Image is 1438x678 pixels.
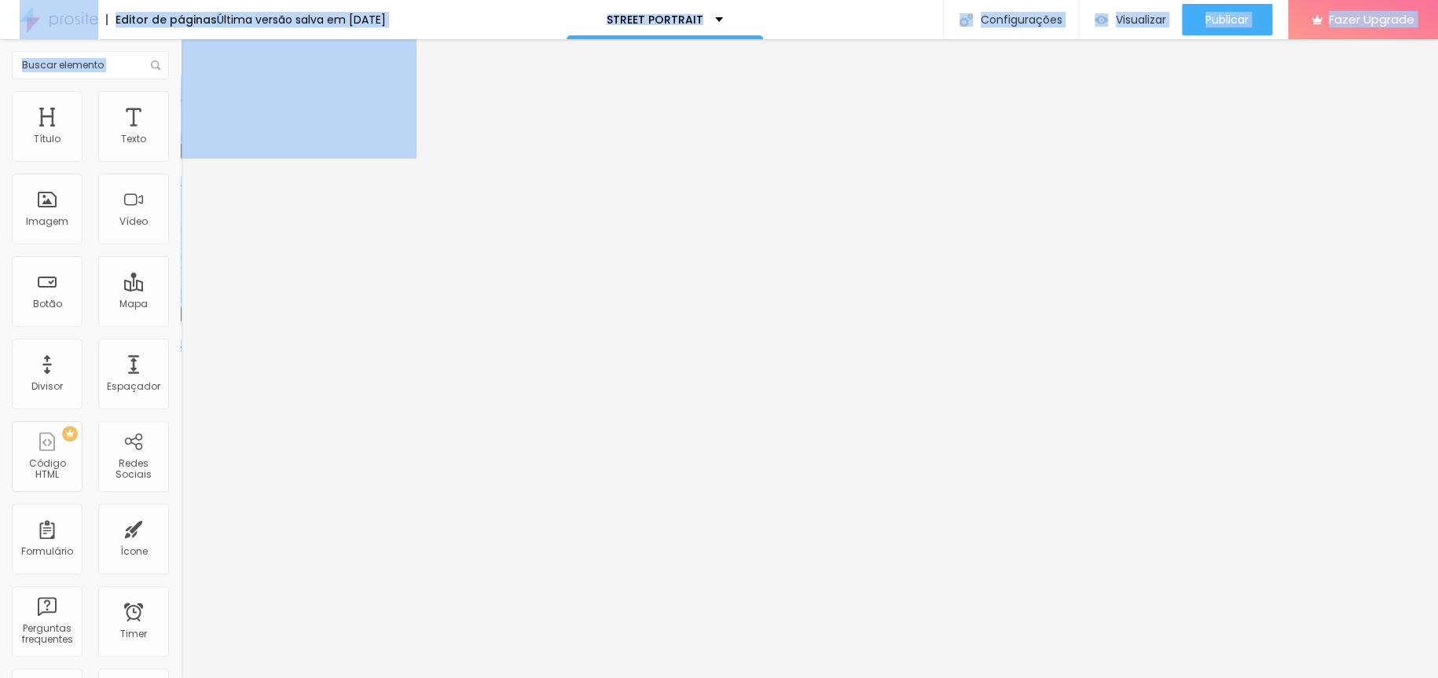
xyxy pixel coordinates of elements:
div: Espaçador [107,381,160,392]
div: Ícone [120,546,148,557]
div: Imagem [26,216,68,227]
button: Publicar [1182,4,1272,35]
img: Icone [959,13,973,27]
span: Publicar [1205,13,1249,26]
div: Timer [120,629,147,640]
div: Perguntas frequentes [16,623,78,646]
span: Visualizar [1116,13,1166,26]
div: Última versão salva em [DATE] [217,14,386,25]
p: STREET PORTRAIT [607,14,703,25]
div: Texto [121,134,146,145]
div: Código HTML [16,458,78,481]
div: Vídeo [119,216,148,227]
div: Editor de páginas [106,14,217,25]
div: Formulário [21,546,73,557]
div: Redes Sociais [102,458,164,481]
div: Divisor [31,381,63,392]
div: Mapa [119,299,148,310]
img: Icone [151,60,160,70]
div: Botão [33,299,62,310]
button: Visualizar [1079,4,1182,35]
input: Buscar elemento [12,51,169,79]
span: Fazer Upgrade [1329,13,1414,26]
div: Título [34,134,61,145]
img: view-1.svg [1095,13,1108,27]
